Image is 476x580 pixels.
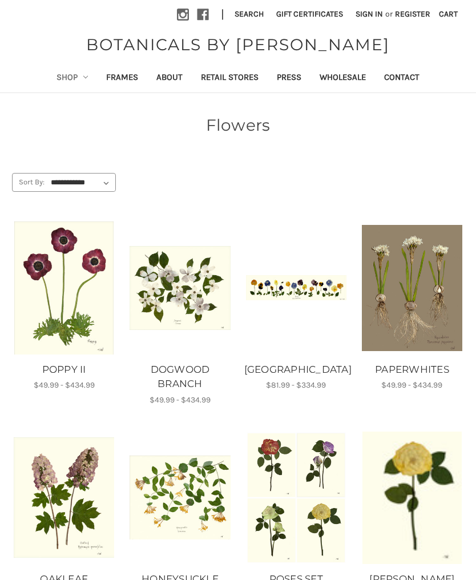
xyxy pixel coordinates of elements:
[14,437,114,558] img: Unframed
[80,33,396,57] a: BOTANICALS BY [PERSON_NAME]
[13,174,45,191] label: Sort By:
[362,432,462,564] a: ROSE IV, Price range from $49.99 to $434.99
[362,225,462,351] img: Unframed
[246,275,346,300] img: Unframed
[14,221,114,354] img: Unframed
[246,432,346,564] a: ROSES SET, Price range from $589.99 to $1,654.99
[14,221,114,354] a: POPPY II, Price range from $49.99 to $434.99
[439,9,458,19] span: Cart
[14,432,114,564] a: OAKLEAF HYDRANGEA, Price range from $49.99 to $434.99
[246,221,346,354] a: PANSY GARDEN, Price range from $81.99 to $334.99
[381,380,442,390] span: $49.99 - $434.99
[147,65,192,92] a: About
[130,246,230,330] img: Unframed
[310,65,375,92] a: Wholesale
[34,380,95,390] span: $49.99 - $434.99
[97,65,147,92] a: Frames
[12,362,116,377] a: POPPY II, Price range from $49.99 to $434.99
[150,395,211,405] span: $49.99 - $434.99
[375,65,429,92] a: Contact
[47,65,98,92] a: Shop
[192,65,268,92] a: Retail Stores
[246,432,346,564] img: Unframed
[268,65,310,92] a: Press
[360,362,464,377] a: PAPERWHITES, Price range from $49.99 to $434.99
[128,362,232,392] a: DOGWOOD BRANCH, Price range from $49.99 to $434.99
[362,221,462,354] a: PAPERWHITES, Price range from $49.99 to $434.99
[12,113,464,137] h1: Flowers
[244,362,348,377] a: PANSY GARDEN, Price range from $81.99 to $334.99
[362,432,462,564] img: Unframed
[130,456,230,539] img: Unframed
[130,432,230,564] a: HONEYSUCKLE, Price range from $49.99 to $434.99
[384,8,394,20] span: or
[217,6,228,24] li: |
[130,221,230,354] a: DOGWOOD BRANCH, Price range from $49.99 to $434.99
[266,380,326,390] span: $81.99 - $334.99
